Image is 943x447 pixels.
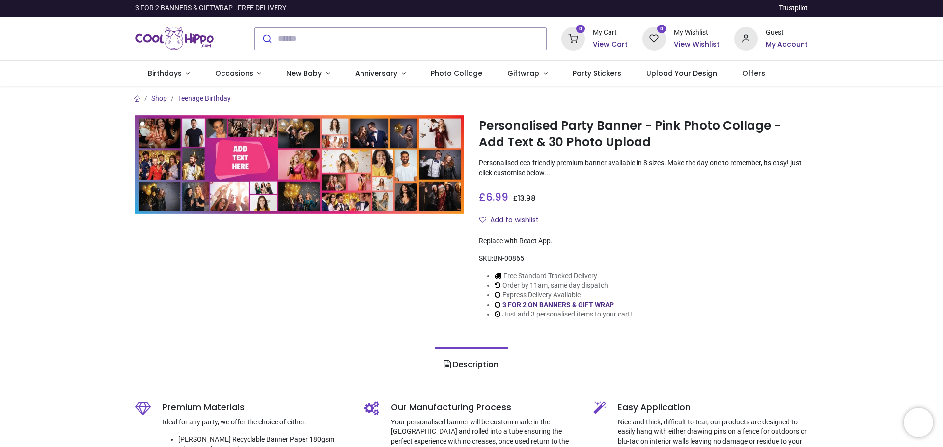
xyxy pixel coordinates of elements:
a: Logo of Cool Hippo [135,25,214,53]
span: Offers [742,68,765,78]
li: Express Delivery Available [495,290,632,300]
p: Personalised eco-friendly premium banner available in 8 sizes. Make the day one to remember, its ... [479,158,808,178]
sup: 0 [657,25,666,34]
div: 3 FOR 2 BANNERS & GIFTWRAP - FREE DELIVERY [135,3,286,13]
div: My Wishlist [674,28,720,38]
span: £ [479,190,508,204]
h1: Personalised Party Banner - Pink Photo Collage - Add Text & 30 Photo Upload [479,117,808,151]
a: Birthdays [135,61,202,86]
span: Photo Collage [431,68,482,78]
a: 0 [561,34,585,42]
a: Shop [151,94,167,102]
span: Party Stickers [573,68,621,78]
span: BN-00865 [493,254,524,262]
a: Giftwrap [495,61,560,86]
p: Ideal for any party, we offer the choice of either: [163,418,350,427]
img: Personalised Party Banner - Pink Photo Collage - Add Text & 30 Photo Upload [135,115,464,214]
button: Add to wishlistAdd to wishlist [479,212,547,229]
div: My Cart [593,28,628,38]
span: Occasions [215,68,253,78]
span: Anniversary [355,68,397,78]
a: Occasions [202,61,274,86]
div: Replace with React App. [479,237,808,246]
span: Giftwrap [507,68,539,78]
iframe: Brevo live chat [904,408,933,437]
img: Cool Hippo [135,25,214,53]
sup: 0 [576,25,585,34]
li: [PERSON_NAME] Recyclable Banner Paper 180gsm [178,435,350,445]
h5: Our Manufacturing Process [391,401,579,414]
i: Add to wishlist [479,216,486,223]
li: Just add 3 personalised items to your cart! [495,310,632,319]
a: New Baby [274,61,343,86]
a: Teenage Birthday [178,94,231,102]
a: 0 [642,34,666,42]
a: My Account [766,40,808,50]
span: Birthdays [148,68,182,78]
a: Description [435,347,508,382]
a: Anniversary [342,61,418,86]
h5: Easy Application [618,401,808,414]
a: View Wishlist [674,40,720,50]
span: Upload Your Design [646,68,717,78]
span: New Baby [286,68,322,78]
div: SKU: [479,254,808,263]
span: 13.98 [518,193,536,203]
a: 3 FOR 2 ON BANNERS & GIFT WRAP [502,301,614,309]
span: £ [513,193,536,203]
a: View Cart [593,40,628,50]
button: Submit [255,28,278,50]
a: Trustpilot [779,3,808,13]
li: Order by 11am, same day dispatch [495,281,632,290]
h5: Premium Materials [163,401,350,414]
span: 6.99 [486,190,508,204]
li: Free Standard Tracked Delivery [495,271,632,281]
div: Guest [766,28,808,38]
